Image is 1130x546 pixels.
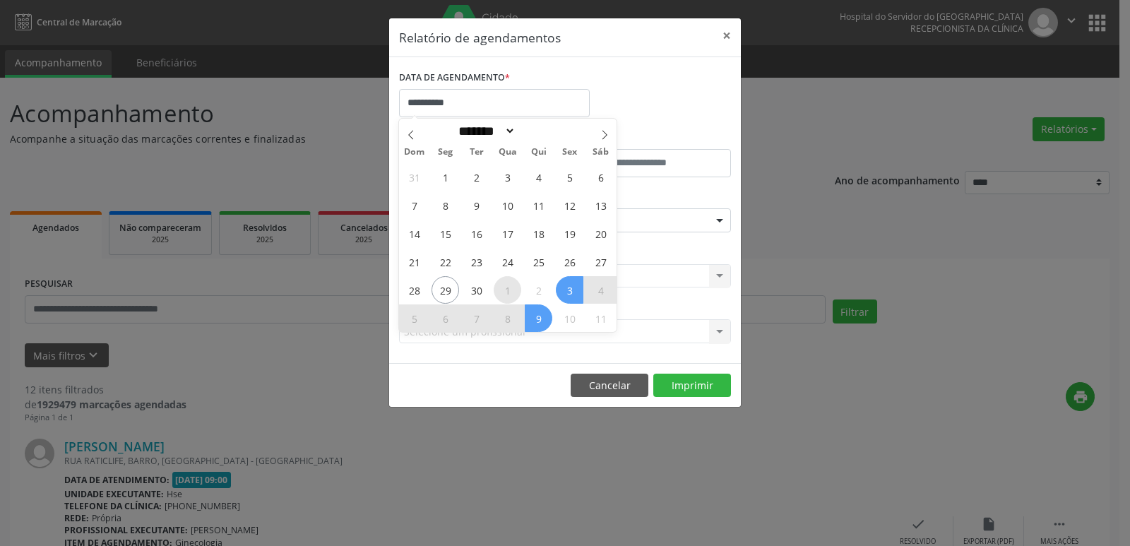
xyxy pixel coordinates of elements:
span: Sáb [585,148,617,157]
span: Outubro 6, 2025 [432,304,459,332]
span: Setembro 19, 2025 [556,220,583,247]
span: Setembro 27, 2025 [587,248,614,275]
span: Outubro 7, 2025 [463,304,490,332]
button: Close [713,18,741,53]
span: Setembro 22, 2025 [432,248,459,275]
span: Outubro 10, 2025 [556,304,583,332]
span: Dom [399,148,430,157]
span: Setembro 2, 2025 [463,163,490,191]
span: Setembro 12, 2025 [556,191,583,219]
button: Cancelar [571,374,648,398]
span: Setembro 16, 2025 [463,220,490,247]
span: Setembro 29, 2025 [432,276,459,304]
span: Setembro 5, 2025 [556,163,583,191]
label: DATA DE AGENDAMENTO [399,67,510,89]
span: Setembro 15, 2025 [432,220,459,247]
span: Outubro 8, 2025 [494,304,521,332]
span: Setembro 25, 2025 [525,248,552,275]
span: Setembro 23, 2025 [463,248,490,275]
span: Setembro 28, 2025 [400,276,428,304]
button: Imprimir [653,374,731,398]
span: Setembro 6, 2025 [587,163,614,191]
span: Outubro 3, 2025 [556,276,583,304]
span: Setembro 8, 2025 [432,191,459,219]
span: Setembro 30, 2025 [463,276,490,304]
span: Setembro 4, 2025 [525,163,552,191]
span: Ter [461,148,492,157]
span: Setembro 1, 2025 [432,163,459,191]
span: Outubro 5, 2025 [400,304,428,332]
span: Setembro 26, 2025 [556,248,583,275]
span: Seg [430,148,461,157]
span: Sex [554,148,585,157]
select: Month [453,124,516,138]
span: Setembro 21, 2025 [400,248,428,275]
span: Agosto 31, 2025 [400,163,428,191]
span: Qua [492,148,523,157]
span: Setembro 7, 2025 [400,191,428,219]
span: Outubro 4, 2025 [587,276,614,304]
span: Setembro 3, 2025 [494,163,521,191]
span: Setembro 10, 2025 [494,191,521,219]
span: Outubro 1, 2025 [494,276,521,304]
label: ATÉ [569,127,731,149]
span: Setembro 18, 2025 [525,220,552,247]
h5: Relatório de agendamentos [399,28,561,47]
span: Setembro 11, 2025 [525,191,552,219]
span: Setembro 24, 2025 [494,248,521,275]
span: Setembro 20, 2025 [587,220,614,247]
span: Outubro 11, 2025 [587,304,614,332]
span: Setembro 13, 2025 [587,191,614,219]
span: Setembro 14, 2025 [400,220,428,247]
input: Year [516,124,562,138]
span: Qui [523,148,554,157]
span: Outubro 2, 2025 [525,276,552,304]
span: Setembro 9, 2025 [463,191,490,219]
span: Setembro 17, 2025 [494,220,521,247]
span: Outubro 9, 2025 [525,304,552,332]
